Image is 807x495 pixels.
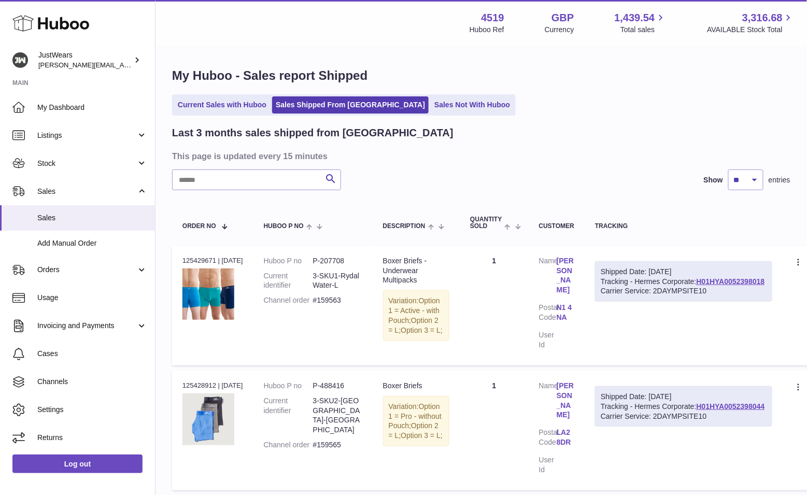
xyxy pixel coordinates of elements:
dd: #159565 [313,440,362,450]
dt: Channel order [264,295,313,305]
div: Shipped Date: [DATE] [601,267,766,277]
span: Sales [37,213,147,223]
label: Show [704,175,723,185]
span: Channels [37,377,147,387]
a: [PERSON_NAME] [557,256,574,295]
div: Tracking - Hermes Corporate: [595,386,772,427]
span: 1,439.54 [615,11,655,25]
span: Option 2 = L; [389,421,439,440]
td: 1 [460,371,528,490]
dt: Current identifier [264,271,313,291]
a: Current Sales with Huboo [174,96,270,114]
dt: Huboo P no [264,256,313,266]
dt: User Id [539,455,557,475]
div: Boxer Briefs [383,381,450,391]
div: Carrier Service: 2DAYMPSITE10 [601,286,766,296]
dd: 3-SKU2-[GEOGRAPHIC_DATA]-[GEOGRAPHIC_DATA] [313,396,362,435]
span: Sales [37,187,136,196]
a: [PERSON_NAME] [557,381,574,420]
a: 1,439.54 Total sales [615,11,667,35]
span: Option 3 = L; [401,326,443,334]
dd: P-488416 [313,381,362,391]
span: Order No [182,223,216,230]
a: Sales Not With Huboo [431,96,514,114]
dt: Huboo P no [264,381,313,391]
div: Huboo Ref [470,25,504,35]
span: Option 1 = Active - with Pouch; [389,296,440,324]
a: 3,316.68 AVAILABLE Stock Total [707,11,795,35]
span: Add Manual Order [37,238,147,248]
span: 3,316.68 [742,11,783,25]
h1: My Huboo - Sales report Shipped [172,67,790,84]
dt: User Id [539,330,557,350]
div: Tracking - Hermes Corporate: [595,261,772,302]
dd: #159563 [313,295,362,305]
img: josh@just-wears.com [12,52,28,68]
a: H01HYA0052398018 [697,277,765,286]
span: Invoicing and Payments [37,321,136,331]
div: Variation: [383,290,450,341]
div: Variation: [383,396,450,447]
span: Option 2 = L; [389,316,439,334]
img: 45191661909242.jpg [182,393,234,445]
span: entries [769,175,790,185]
span: Stock [37,159,136,168]
div: Tracking [595,223,772,230]
h2: Last 3 months sales shipped from [GEOGRAPHIC_DATA] [172,126,454,140]
a: H01HYA0052398044 [697,402,765,411]
dt: Postal Code [539,303,557,325]
a: N1 4NA [557,303,574,322]
h3: This page is updated every 15 minutes [172,150,788,162]
span: Cases [37,349,147,359]
dt: Postal Code [539,428,557,450]
img: 45191700664982.png [182,268,234,320]
dt: Channel order [264,440,313,450]
div: Carrier Service: 2DAYMPSITE10 [601,412,766,421]
span: AVAILABLE Stock Total [707,25,795,35]
a: Sales Shipped From [GEOGRAPHIC_DATA] [272,96,429,114]
a: LA2 8DR [557,428,574,447]
span: Usage [37,293,147,303]
span: Returns [37,433,147,443]
div: JustWears [38,50,132,70]
div: Shipped Date: [DATE] [601,392,766,402]
div: 125428912 | [DATE] [182,381,243,390]
a: Log out [12,455,143,473]
span: Total sales [620,25,667,35]
span: Quantity Sold [470,216,502,230]
span: Huboo P no [264,223,304,230]
span: My Dashboard [37,103,147,112]
span: Option 1 = Pro - without Pouch; [389,402,442,430]
span: Description [383,223,426,230]
span: Orders [37,265,136,275]
dt: Name [539,256,557,298]
span: [PERSON_NAME][EMAIL_ADDRESS][DOMAIN_NAME] [38,61,208,69]
span: Settings [37,405,147,415]
dt: Current identifier [264,396,313,435]
span: Listings [37,131,136,140]
div: 125429671 | [DATE] [182,256,243,265]
strong: GBP [551,11,574,25]
div: Currency [545,25,574,35]
div: Boxer Briefs - Underwear Multipacks [383,256,450,286]
div: Customer [539,223,574,230]
strong: 4519 [481,11,504,25]
dd: P-207708 [313,256,362,266]
td: 1 [460,246,528,365]
dt: Name [539,381,557,423]
dd: 3-SKU1-Rydal Water-L [313,271,362,291]
span: Option 3 = L; [401,431,443,440]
